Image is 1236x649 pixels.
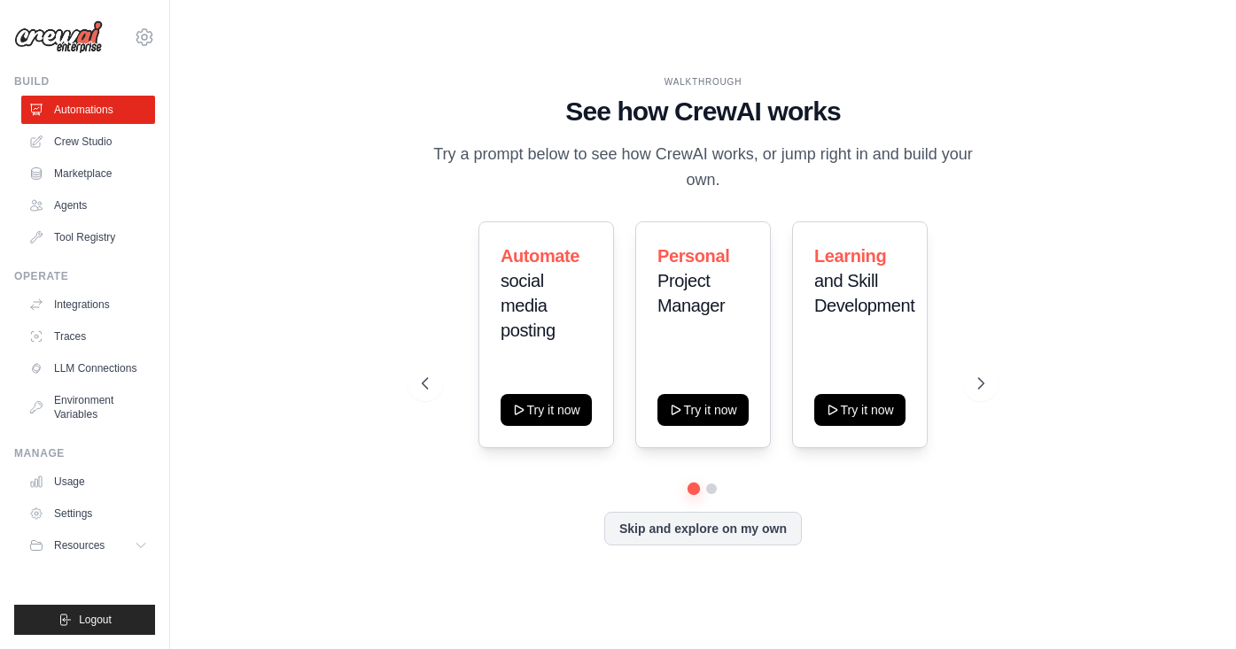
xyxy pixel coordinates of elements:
[79,613,112,627] span: Logout
[21,96,155,124] a: Automations
[21,191,155,220] a: Agents
[814,394,906,426] button: Try it now
[657,246,729,266] span: Personal
[422,96,984,127] h1: See how CrewAI works
[14,74,155,89] div: Build
[604,512,802,545] button: Skip and explore on my own
[14,446,155,460] div: Manage
[21,354,155,382] a: LLM Connections
[501,394,592,426] button: Try it now
[21,467,155,496] a: Usage
[21,386,155,429] a: Environment Variables
[814,271,914,315] span: and Skill Development
[422,75,984,89] div: WALKTHROUGH
[501,271,556,340] span: social media posting
[14,20,103,54] img: Logo
[657,394,749,426] button: Try it now
[21,499,155,528] a: Settings
[501,246,579,266] span: Automate
[54,538,105,552] span: Resources
[14,605,155,635] button: Logout
[14,269,155,283] div: Operate
[422,142,984,194] p: Try a prompt below to see how CrewAI works, or jump right in and build your own.
[21,223,155,251] a: Tool Registry
[814,246,886,266] span: Learning
[21,322,155,351] a: Traces
[21,127,155,156] a: Crew Studio
[21,159,155,188] a: Marketplace
[21,531,155,560] button: Resources
[21,290,155,319] a: Integrations
[657,271,725,315] span: Project Manager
